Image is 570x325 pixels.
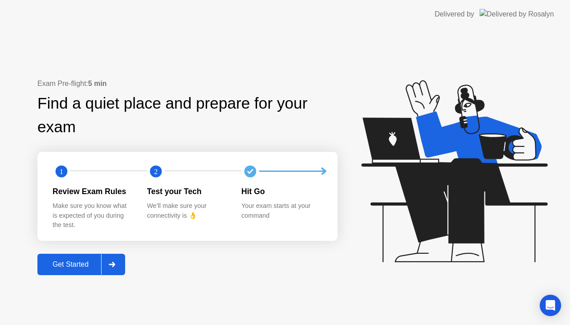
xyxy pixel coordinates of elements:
text: 2 [154,167,158,175]
div: Exam Pre-flight: [37,78,338,89]
div: We’ll make sure your connectivity is 👌 [147,201,227,220]
div: Open Intercom Messenger [540,295,561,316]
div: Get Started [40,260,101,268]
img: Delivered by Rosalyn [480,9,554,19]
div: Find a quiet place and prepare for your exam [37,92,338,139]
b: 5 min [88,80,107,87]
button: Get Started [37,254,125,275]
div: Test your Tech [147,186,227,197]
div: Make sure you know what is expected of you during the test. [53,201,133,230]
div: Your exam starts at your command [241,201,322,220]
div: Delivered by [435,9,474,20]
div: Hit Go [241,186,322,197]
div: Review Exam Rules [53,186,133,197]
text: 1 [60,167,63,175]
